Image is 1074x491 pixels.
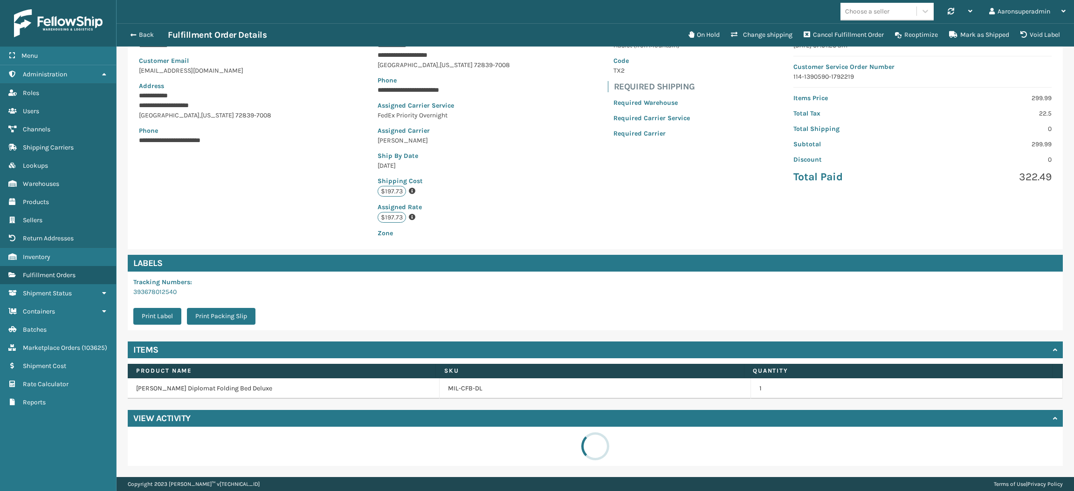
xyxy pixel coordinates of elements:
[378,110,510,120] p: FedEx Priority Overnight
[793,62,1052,72] p: Customer Service Order Number
[613,56,690,66] p: Code
[23,89,39,97] span: Roles
[23,198,49,206] span: Products
[753,367,1044,375] label: Quantity
[793,155,917,164] p: Discount
[928,93,1052,103] p: 299.99
[23,143,74,151] span: Shipping Carriers
[23,271,76,279] span: Fulfillment Orders
[378,202,510,212] p: Assigned Rate
[23,307,55,315] span: Containers
[23,362,66,370] span: Shipment Cost
[683,26,725,44] button: On Hold
[725,26,798,44] button: Change shipping
[139,56,274,66] p: Customer Email
[235,111,271,119] span: 72839-7008
[201,111,234,119] span: [US_STATE]
[133,288,177,296] a: 393678012540
[23,180,59,188] span: Warehouses
[793,93,917,103] p: Items Price
[943,26,1015,44] button: Mark as Shipped
[23,344,80,352] span: Marketplace Orders
[1020,31,1027,38] i: VOIDLABEL
[438,61,440,69] span: ,
[440,61,473,69] span: [US_STATE]
[928,155,1052,164] p: 0
[128,477,260,491] p: Copyright 2023 [PERSON_NAME]™ v [TECHNICAL_ID]
[949,31,957,38] i: Mark as Shipped
[200,111,201,119] span: ,
[378,136,510,145] p: [PERSON_NAME]
[378,75,510,85] p: Phone
[23,289,72,297] span: Shipment Status
[928,109,1052,118] p: 22.5
[895,32,902,39] i: Reoptimize
[187,308,255,325] button: Print Packing Slip
[798,26,889,44] button: Cancel Fulfillment Order
[23,398,46,406] span: Reports
[613,129,690,138] p: Required Carrier
[139,126,274,136] p: Phone
[133,413,191,424] h4: View Activity
[23,107,39,115] span: Users
[1027,481,1063,487] a: Privacy Policy
[793,72,1052,82] p: 114-1390590-1792219
[378,228,510,238] p: Zone
[21,52,38,60] span: Menu
[133,308,181,325] button: Print Label
[614,81,695,92] h4: Required Shipping
[82,344,107,352] span: ( 103625 )
[23,234,74,242] span: Return Addresses
[889,26,943,44] button: Reoptimize
[23,70,67,78] span: Administration
[23,125,50,133] span: Channels
[168,29,267,41] h3: Fulfillment Order Details
[474,61,510,69] span: 72839-7008
[928,170,1052,184] p: 322.49
[23,326,47,334] span: Batches
[448,384,482,393] a: MIL-CFB-DL
[613,98,690,108] p: Required Warehouse
[845,7,889,16] div: Choose a seller
[133,278,192,286] span: Tracking Numbers :
[804,31,810,38] i: Cancel Fulfillment Order
[378,161,510,170] p: [DATE]
[133,344,158,355] h4: Items
[139,66,274,75] p: [EMAIL_ADDRESS][DOMAIN_NAME]
[793,170,917,184] p: Total Paid
[125,31,168,39] button: Back
[793,124,917,134] p: Total Shipping
[23,162,48,170] span: Lookups
[928,124,1052,134] p: 0
[23,216,42,224] span: Sellers
[688,31,694,38] i: On Hold
[613,113,690,123] p: Required Carrier Service
[23,253,50,261] span: Inventory
[378,176,510,186] p: Shipping Cost
[378,126,510,136] p: Assigned Carrier
[128,255,1063,272] h4: Labels
[793,139,917,149] p: Subtotal
[378,61,438,69] span: [GEOGRAPHIC_DATA]
[378,101,510,110] p: Assigned Carrier Service
[378,212,406,223] p: $197.73
[731,31,737,38] i: Change shipping
[994,481,1026,487] a: Terms of Use
[751,378,1063,399] td: 1
[139,111,200,119] span: [GEOGRAPHIC_DATA]
[23,380,69,388] span: Rate Calculator
[378,186,406,197] p: $197.73
[994,477,1063,491] div: |
[378,151,510,161] p: Ship By Date
[1015,26,1066,44] button: Void Label
[613,66,690,75] p: TX2
[128,378,440,399] td: [PERSON_NAME] Diplomat Folding Bed Deluxe
[444,367,735,375] label: SKU
[136,367,427,375] label: Product Name
[793,109,917,118] p: Total Tax
[928,139,1052,149] p: 299.99
[14,9,103,37] img: logo
[139,82,164,90] span: Address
